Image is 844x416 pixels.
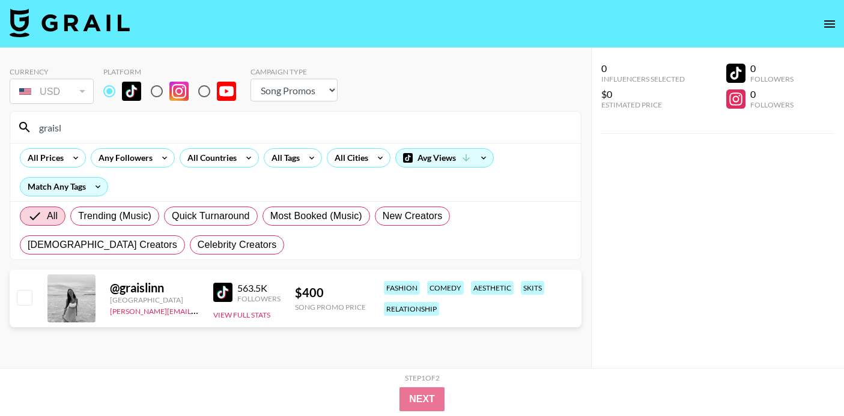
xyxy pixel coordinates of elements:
div: aesthetic [471,281,514,295]
div: Followers [237,294,281,303]
div: Influencers Selected [601,74,685,83]
div: 0 [601,62,685,74]
div: All Countries [180,149,239,167]
div: 0 [750,88,794,100]
div: relationship [384,302,439,316]
span: Trending (Music) [78,209,151,223]
div: fashion [384,281,420,295]
img: Grail Talent [10,8,130,37]
span: Quick Turnaround [172,209,250,223]
button: View Full Stats [213,310,270,319]
div: Campaign Type [250,67,338,76]
div: $ 400 [295,285,366,300]
img: Instagram [169,82,189,101]
div: comedy [427,281,464,295]
div: Currency is locked to USD [10,76,94,106]
button: open drawer [818,12,842,36]
span: [DEMOGRAPHIC_DATA] Creators [28,238,177,252]
div: All Tags [264,149,302,167]
div: [GEOGRAPHIC_DATA] [110,295,199,304]
div: 0 [750,62,794,74]
div: 563.5K [237,282,281,294]
div: $0 [601,88,685,100]
div: skits [521,281,544,295]
span: New Creators [383,209,443,223]
span: Celebrity Creators [198,238,277,252]
img: TikTok [213,283,232,302]
div: All Prices [20,149,66,167]
div: Platform [103,67,246,76]
div: Step 1 of 2 [405,373,440,382]
a: [PERSON_NAME][EMAIL_ADDRESS][DOMAIN_NAME] [110,304,288,316]
div: Followers [750,100,794,109]
img: TikTok [122,82,141,101]
div: Avg Views [396,149,493,167]
div: Any Followers [91,149,155,167]
div: All Cities [327,149,371,167]
iframe: Drift Widget Chat Controller [784,356,830,402]
div: Match Any Tags [20,178,108,196]
div: @ graislinn [110,280,199,295]
div: Estimated Price [601,100,685,109]
img: YouTube [217,82,236,101]
div: Currency [10,67,94,76]
div: Song Promo Price [295,303,366,312]
div: Followers [750,74,794,83]
span: Most Booked (Music) [270,209,362,223]
div: USD [12,81,91,102]
span: All [47,209,58,223]
button: Next [399,387,445,411]
input: Search by User Name [32,118,574,137]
